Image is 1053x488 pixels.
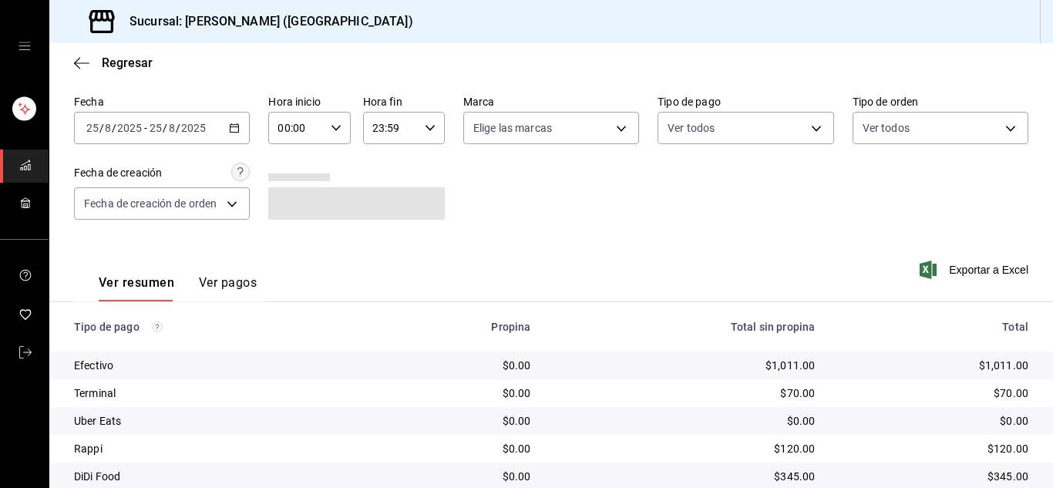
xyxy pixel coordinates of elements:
[74,385,364,401] div: Terminal
[389,469,530,484] div: $0.00
[556,321,816,333] div: Total sin propina
[74,358,364,373] div: Efectivo
[102,56,153,70] span: Regresar
[152,321,163,332] svg: Los pagos realizados con Pay y otras terminales son montos brutos.
[19,40,31,52] button: open drawer
[839,358,1028,373] div: $1,011.00
[168,122,176,134] input: --
[839,441,1028,456] div: $120.00
[389,441,530,456] div: $0.00
[839,321,1028,333] div: Total
[839,469,1028,484] div: $345.00
[74,469,364,484] div: DiDi Food
[839,413,1028,429] div: $0.00
[556,441,816,456] div: $120.00
[74,413,364,429] div: Uber Eats
[74,321,364,333] div: Tipo de pago
[473,120,552,136] span: Elige las marcas
[389,385,530,401] div: $0.00
[99,275,174,301] button: Ver resumen
[389,358,530,373] div: $0.00
[74,441,364,456] div: Rappi
[556,469,816,484] div: $345.00
[176,122,180,134] span: /
[86,122,99,134] input: --
[116,122,143,134] input: ----
[389,413,530,429] div: $0.00
[853,96,1028,107] label: Tipo de orden
[163,122,167,134] span: /
[556,413,816,429] div: $0.00
[74,165,162,181] div: Fecha de creación
[99,275,257,301] div: navigation tabs
[104,122,112,134] input: --
[84,196,217,211] span: Fecha de creación de orden
[74,56,153,70] button: Regresar
[112,122,116,134] span: /
[199,275,257,301] button: Ver pagos
[389,321,530,333] div: Propina
[144,122,147,134] span: -
[99,122,104,134] span: /
[363,96,445,107] label: Hora fin
[923,261,1028,279] button: Exportar a Excel
[556,358,816,373] div: $1,011.00
[863,120,910,136] span: Ver todos
[658,96,833,107] label: Tipo de pago
[668,120,715,136] span: Ver todos
[463,96,639,107] label: Marca
[839,385,1028,401] div: $70.00
[74,96,250,107] label: Fecha
[180,122,207,134] input: ----
[149,122,163,134] input: --
[268,96,350,107] label: Hora inicio
[556,385,816,401] div: $70.00
[117,12,413,31] h3: Sucursal: [PERSON_NAME] ([GEOGRAPHIC_DATA])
